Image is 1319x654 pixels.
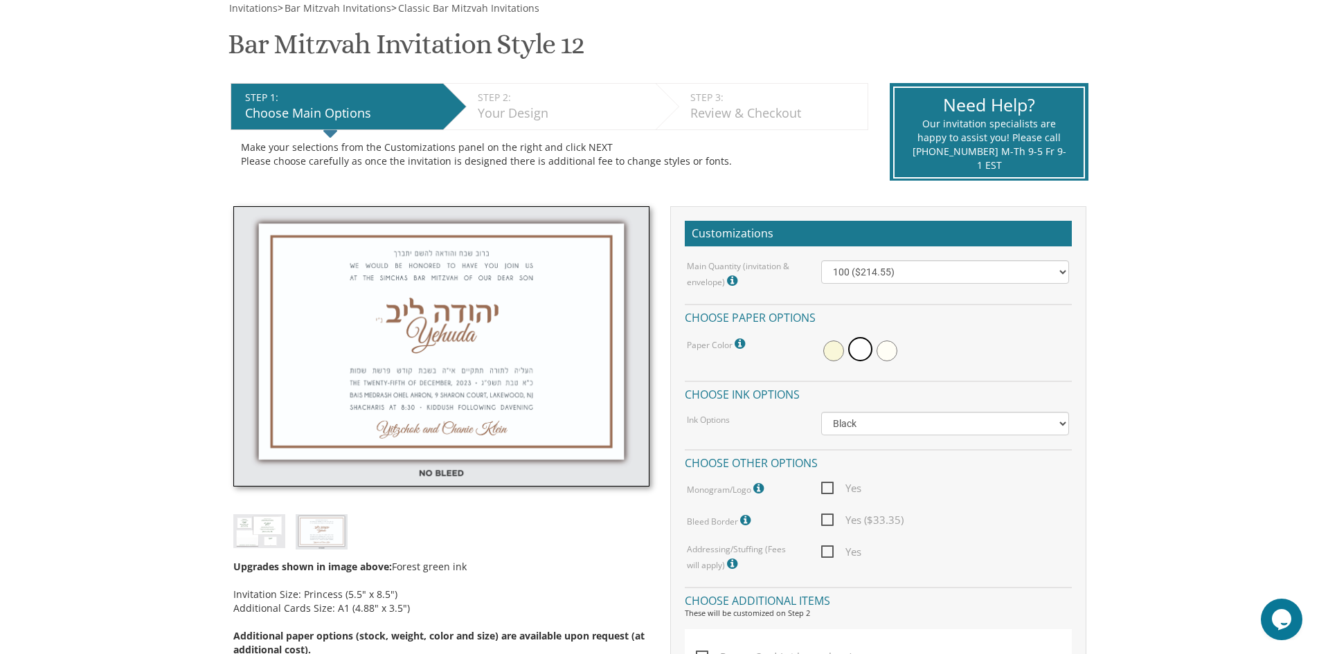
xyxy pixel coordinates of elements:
div: Choose Main Options [245,105,436,122]
span: Yes [821,480,861,497]
span: Classic Bar Mitzvah Invitations [398,1,539,15]
iframe: chat widget [1261,599,1305,640]
div: Your Design [478,105,649,122]
img: no%20bleed%20samples-2.jpg [233,206,649,487]
h1: Bar Mitzvah Invitation Style 12 [228,29,584,70]
label: Addressing/Stuffing (Fees will apply) [687,543,800,573]
a: Bar Mitzvah Invitations [283,1,391,15]
img: bminv-thumb-12.jpg [233,514,285,548]
h4: Choose paper options [685,304,1072,328]
span: > [278,1,391,15]
span: > [391,1,539,15]
h2: Customizations [685,221,1072,247]
label: Ink Options [687,414,730,426]
div: Review & Checkout [690,105,861,122]
div: STEP 1: [245,91,436,105]
div: Need Help? [912,93,1066,118]
span: Bar Mitzvah Invitations [285,1,391,15]
span: Yes ($33.35) [821,511,904,529]
h4: Choose ink options [685,381,1072,405]
img: no%20bleed%20samples-2.jpg [296,514,348,549]
span: Upgrades shown in image above: [233,560,392,573]
span: Invitations [229,1,278,15]
a: Invitations [228,1,278,15]
div: Our invitation specialists are happy to assist you! Please call [PHONE_NUMBER] M-Th 9-5 Fr 9-1 EST [912,117,1066,172]
div: STEP 3: [690,91,861,105]
label: Main Quantity (invitation & envelope) [687,260,800,290]
label: Bleed Border [687,511,754,529]
div: These will be customized on Step 2 [685,608,1072,619]
div: Make your selections from the Customizations panel on the right and click NEXT Please choose care... [241,140,858,168]
h4: Choose other options [685,449,1072,473]
label: Paper Color [687,335,748,353]
span: Yes [821,543,861,561]
h4: Choose additional items [685,587,1072,611]
div: STEP 2: [478,91,649,105]
a: Classic Bar Mitzvah Invitations [397,1,539,15]
label: Monogram/Logo [687,480,767,498]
